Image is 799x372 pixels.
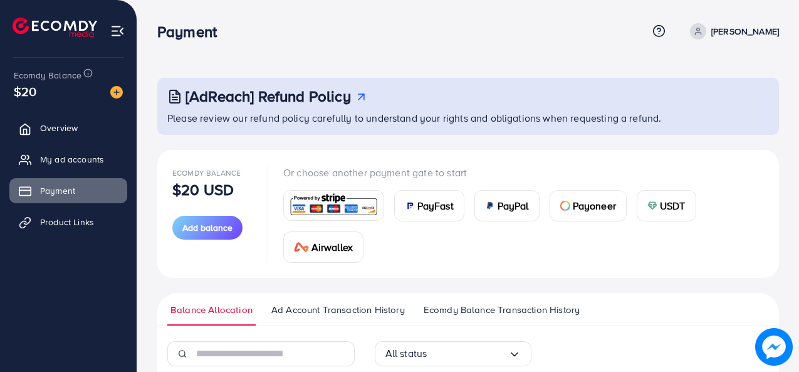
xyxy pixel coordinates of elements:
a: cardAirwallex [283,231,363,263]
span: My ad accounts [40,153,104,166]
h3: [AdReach] Refund Policy [185,87,351,105]
span: Payoneer [573,198,616,213]
a: My ad accounts [9,147,127,172]
img: card [405,201,415,211]
span: $20 [14,82,36,100]
span: Ecomdy Balance Transaction History [424,303,580,317]
a: cardPayoneer [550,190,627,221]
img: logo [13,18,97,37]
input: Search for option [427,344,508,363]
img: card [294,242,309,252]
span: Payment [40,184,75,197]
img: image [110,86,123,98]
a: Overview [9,115,127,141]
span: Ecomdy Balance [14,69,81,82]
button: Add balance [172,216,243,240]
h3: Payment [157,23,227,41]
img: card [647,201,657,211]
p: Or choose another payment gate to start [283,165,764,180]
img: card [288,192,380,219]
span: PayFast [417,198,454,213]
a: [PERSON_NAME] [685,23,779,40]
a: cardPayFast [394,190,464,221]
span: Ad Account Transaction History [271,303,405,317]
img: image [755,328,793,366]
img: card [485,201,495,211]
span: Ecomdy Balance [172,167,241,178]
a: Product Links [9,210,127,235]
span: All status [385,344,427,363]
p: $20 USD [172,182,234,197]
span: Product Links [40,216,94,228]
a: card [283,190,384,221]
div: Search for option [375,341,531,366]
span: PayPal [498,198,529,213]
p: Please review our refund policy carefully to understand your rights and obligations when requesti... [167,110,771,125]
a: Payment [9,178,127,203]
span: USDT [660,198,686,213]
span: Airwallex [311,240,353,255]
a: cardUSDT [637,190,696,221]
img: menu [110,24,125,38]
img: card [560,201,570,211]
span: Overview [40,122,78,134]
span: Add balance [182,221,232,234]
a: cardPayPal [474,190,540,221]
p: [PERSON_NAME] [711,24,779,39]
span: Balance Allocation [170,303,253,317]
